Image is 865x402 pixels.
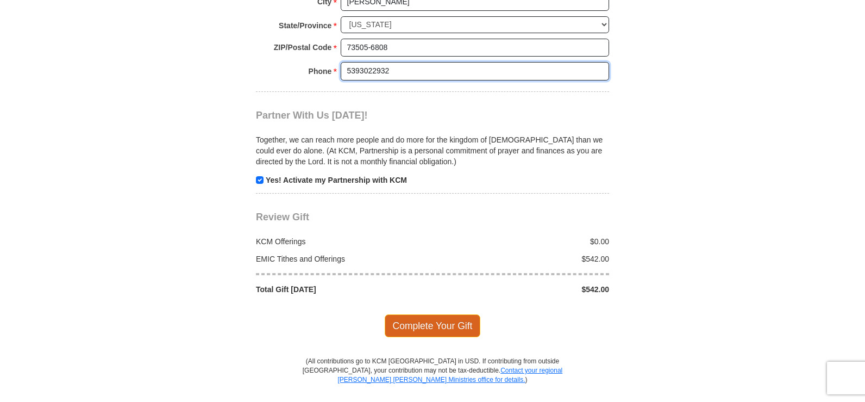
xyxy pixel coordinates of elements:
span: Review Gift [256,212,309,222]
div: EMIC Tithes and Offerings [250,253,433,264]
div: Total Gift [DATE] [250,284,433,295]
span: Complete Your Gift [385,314,481,337]
div: $0.00 [432,236,615,247]
strong: Phone [309,64,332,79]
span: Partner With Us [DATE]! [256,110,368,121]
strong: ZIP/Postal Code [274,40,332,55]
div: $542.00 [432,284,615,295]
strong: Yes! Activate my Partnership with KCM [266,176,407,184]
p: Together, we can reach more people and do more for the kingdom of [DEMOGRAPHIC_DATA] than we coul... [256,134,609,167]
strong: State/Province [279,18,331,33]
div: $542.00 [432,253,615,264]
div: KCM Offerings [250,236,433,247]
